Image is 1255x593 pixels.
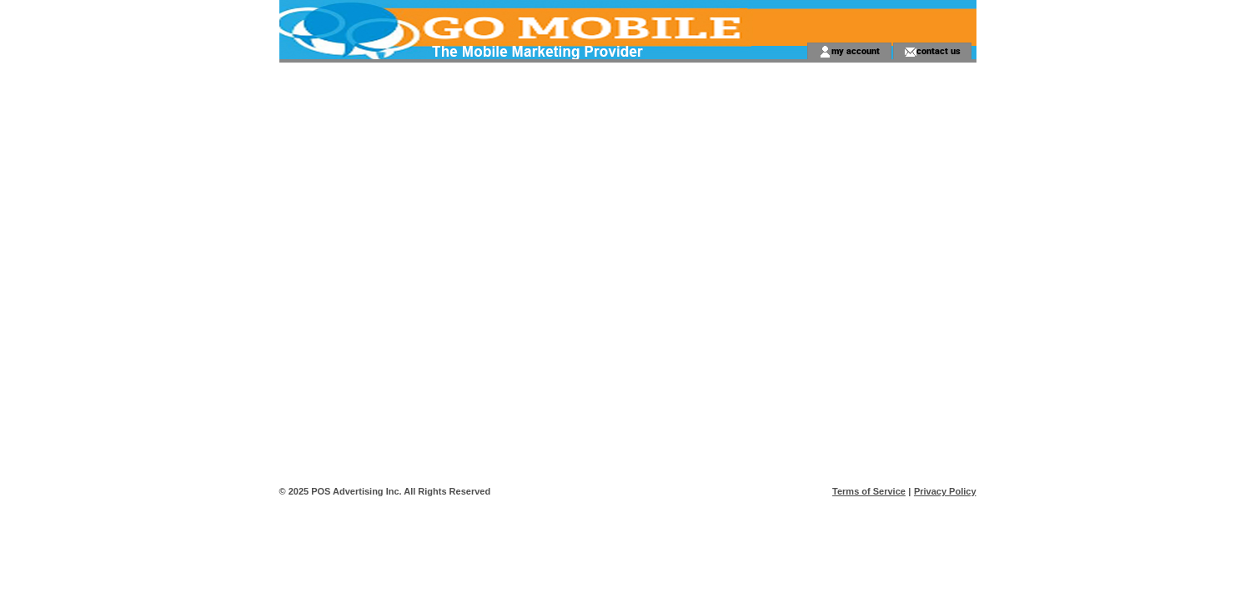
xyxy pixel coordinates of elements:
span: | [908,486,911,496]
a: Terms of Service [832,486,906,496]
a: contact us [916,45,961,56]
img: contact_us_icon.gif;jsessionid=6CCEB9AC2B78BB04FB5EA4DCB7FBB595 [904,45,916,58]
a: my account [831,45,880,56]
a: Privacy Policy [914,486,976,496]
img: account_icon.gif;jsessionid=6CCEB9AC2B78BB04FB5EA4DCB7FBB595 [819,45,831,58]
span: © 2025 POS Advertising Inc. All Rights Reserved [279,486,491,496]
